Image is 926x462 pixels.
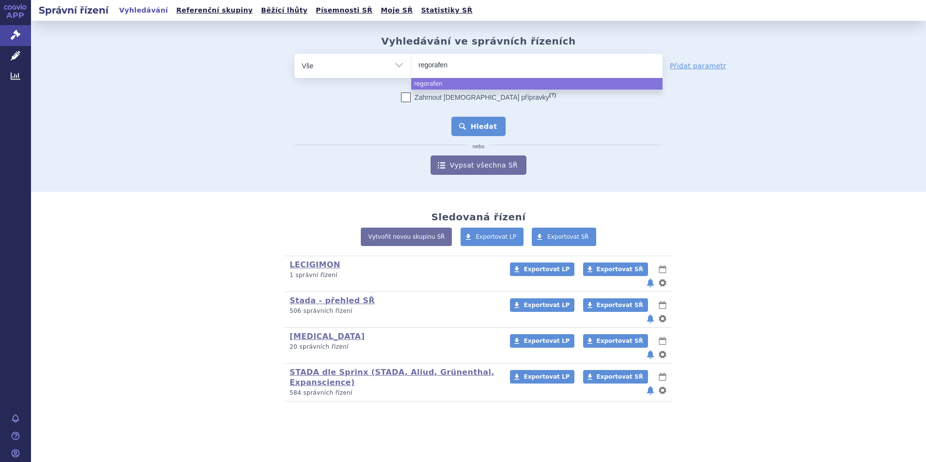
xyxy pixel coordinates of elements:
a: STADA dle Sprinx (STADA, Aliud, Grünenthal, Expanscience) [290,368,494,387]
a: Exportovat LP [461,228,524,246]
span: Exportovat SŘ [597,302,643,308]
a: LECIGIMON [290,260,340,269]
button: nastavení [658,313,667,324]
a: Vytvořit novou skupinu SŘ [361,228,452,246]
span: Exportovat LP [524,373,570,380]
a: Exportovat SŘ [583,262,648,276]
button: nastavení [658,385,667,396]
span: Exportovat LP [524,302,570,308]
h2: Správní řízení [31,3,116,17]
a: Statistiky SŘ [418,4,475,17]
a: Písemnosti SŘ [313,4,375,17]
abbr: (?) [549,92,556,98]
button: lhůty [658,335,667,347]
a: Referenční skupiny [173,4,256,17]
label: Zahrnout [DEMOGRAPHIC_DATA] přípravky [401,92,556,102]
span: Exportovat SŘ [597,373,643,380]
a: Vypsat všechna SŘ [431,155,526,175]
button: lhůty [658,371,667,383]
span: Exportovat LP [524,338,570,344]
a: Exportovat SŘ [583,334,648,348]
span: Exportovat SŘ [597,266,643,273]
button: notifikace [646,313,655,324]
a: Exportovat LP [510,298,574,312]
span: Exportovat LP [476,233,517,240]
p: 584 správních řízení [290,389,497,397]
a: Vyhledávání [116,4,171,17]
button: lhůty [658,263,667,275]
button: nastavení [658,349,667,360]
a: Exportovat LP [510,334,574,348]
a: Přidat parametr [670,61,726,71]
a: Exportovat SŘ [583,298,648,312]
i: nebo [468,144,490,150]
p: 1 správní řízení [290,271,497,279]
p: 20 správních řízení [290,343,497,351]
a: Exportovat SŘ [583,370,648,384]
a: Běžící lhůty [258,4,310,17]
a: Moje SŘ [378,4,416,17]
button: notifikace [646,385,655,396]
a: Exportovat LP [510,370,574,384]
li: regorafen [411,78,663,90]
a: Exportovat SŘ [532,228,596,246]
h2: Sledovaná řízení [431,211,525,223]
h2: Vyhledávání ve správních řízeních [381,35,576,47]
span: Exportovat SŘ [597,338,643,344]
span: Exportovat SŘ [547,233,589,240]
button: lhůty [658,299,667,311]
button: notifikace [646,277,655,289]
span: Exportovat LP [524,266,570,273]
a: Stada - přehled SŘ [290,296,375,305]
a: Exportovat LP [510,262,574,276]
button: nastavení [658,277,667,289]
button: notifikace [646,349,655,360]
p: 506 správních řízení [290,307,497,315]
button: Hledat [451,117,506,136]
a: [MEDICAL_DATA] [290,332,365,341]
